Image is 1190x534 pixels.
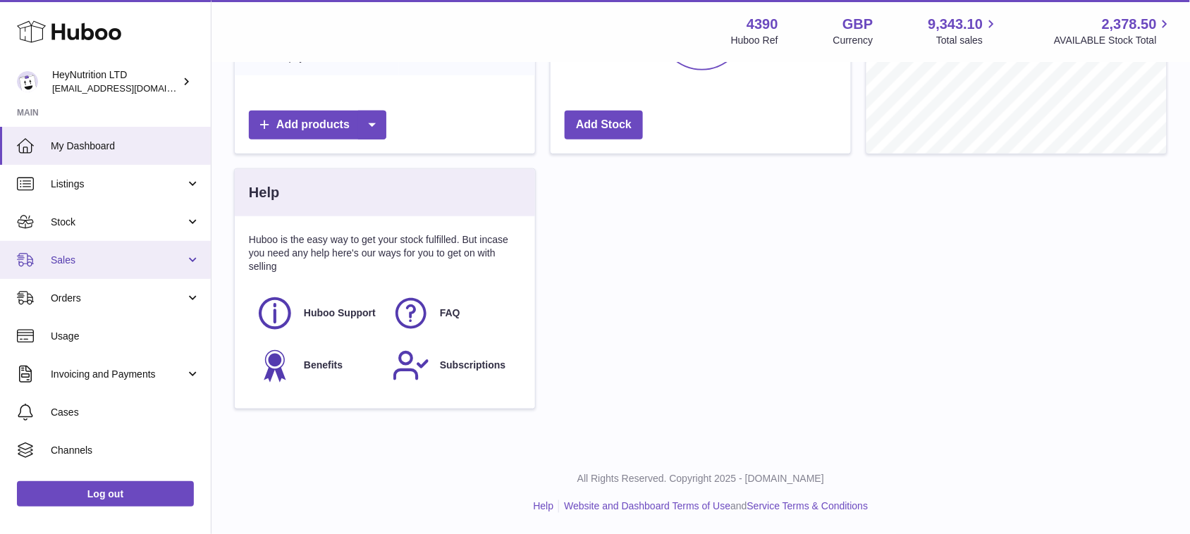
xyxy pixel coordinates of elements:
a: Subscriptions [392,347,514,385]
div: Currency [833,34,873,47]
a: 9,343.10 Total sales [928,15,1000,47]
span: 9,343.10 [928,15,983,34]
span: Huboo Support [304,306,376,320]
span: Sales [51,254,185,267]
div: HeyNutrition LTD [52,68,179,95]
span: Usage [51,330,200,343]
span: Cases [51,406,200,419]
span: Benefits [304,359,343,372]
a: Benefits [256,347,378,385]
strong: 4390 [747,15,778,34]
a: Service Terms & Conditions [747,501,869,512]
img: info@heynutrition.com [17,71,38,92]
a: FAQ [392,294,514,333]
span: Channels [51,444,200,457]
span: AVAILABLE Stock Total [1054,34,1173,47]
span: Stock [51,216,185,229]
strong: GBP [842,15,873,34]
span: Total sales [936,34,999,47]
span: 2,378.50 [1102,15,1157,34]
span: FAQ [440,306,460,320]
a: Help [534,501,554,512]
a: Add Stock [565,111,643,139]
h3: Help [249,183,279,202]
a: Log out [17,481,194,507]
span: Orders [51,292,185,305]
span: My Dashboard [51,139,200,153]
p: Huboo is the easy way to get your stock fulfilled. But incase you need any help here's our ways f... [249,233,521,273]
span: [EMAIL_ADDRESS][DOMAIN_NAME] [52,82,207,94]
a: Website and Dashboard Terms of Use [564,501,730,512]
a: Huboo Support [256,294,378,333]
a: Add products [249,111,386,139]
a: 2,378.50 AVAILABLE Stock Total [1054,15,1173,47]
span: Subscriptions [440,359,505,372]
div: Huboo Ref [731,34,778,47]
span: Listings [51,178,185,191]
p: All Rights Reserved. Copyright 2025 - [DOMAIN_NAME] [223,473,1179,486]
span: Invoicing and Payments [51,368,185,381]
li: and [559,500,868,514]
